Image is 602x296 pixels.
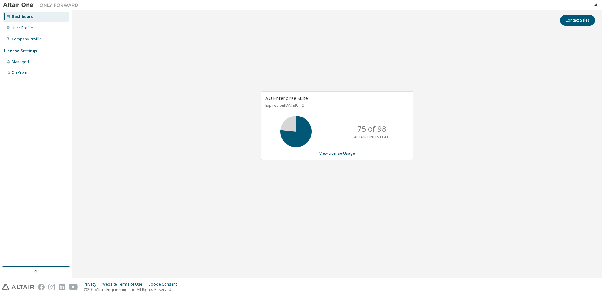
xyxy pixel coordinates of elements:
a: View License Usage [319,151,355,156]
div: User Profile [12,25,33,30]
p: Expires on [DATE] UTC [265,103,408,108]
div: Cookie Consent [148,282,181,287]
button: Contact Sales [560,15,595,26]
div: Privacy [84,282,102,287]
div: Website Terms of Use [102,282,148,287]
img: Altair One [3,2,82,8]
p: © 2025 Altair Engineering, Inc. All Rights Reserved. [84,287,181,292]
div: Managed [12,60,29,65]
img: youtube.svg [69,284,78,290]
img: linkedin.svg [59,284,65,290]
div: On Prem [12,70,27,75]
div: Dashboard [12,14,34,19]
img: altair_logo.svg [2,284,34,290]
div: Company Profile [12,37,41,42]
p: 75 of 98 [357,123,386,134]
img: facebook.svg [38,284,45,290]
span: AU Enterprise Suite [265,95,308,101]
div: License Settings [4,49,37,54]
img: instagram.svg [48,284,55,290]
p: ALTAIR UNITS USED [354,134,390,140]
